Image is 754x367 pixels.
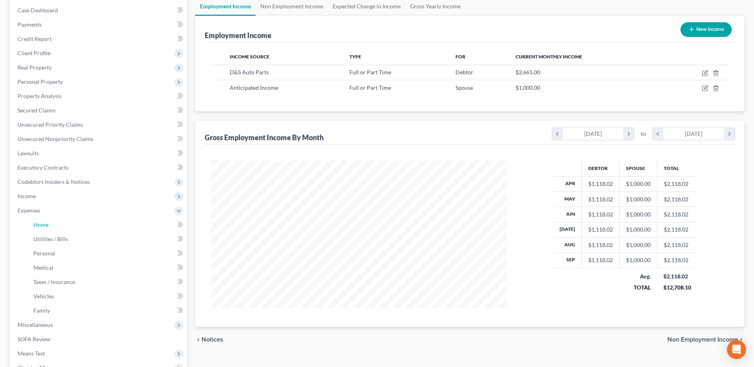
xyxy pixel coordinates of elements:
[17,207,40,214] span: Expenses
[657,191,698,207] td: $2,118.02
[456,84,473,91] span: Spouse
[27,261,187,275] a: Medical
[27,275,187,289] a: Taxes / Insurance
[516,84,540,91] span: $1,000.00
[17,78,63,85] span: Personal Property
[27,218,187,232] a: Home
[553,238,582,253] th: Aug
[11,17,187,32] a: Payments
[657,222,698,237] td: $2,118.02
[727,340,746,359] div: Open Intercom Messenger
[17,135,93,142] span: Unsecured Nonpriority Claims
[17,64,52,71] span: Real Property
[653,128,663,140] i: chevron_left
[205,31,271,40] div: Employment Income
[17,21,42,28] span: Payments
[626,256,651,264] div: $1,000.00
[230,84,278,91] span: Anticipated Income
[17,321,53,328] span: Miscellaneous
[11,89,187,103] a: Property Analysis
[626,180,651,188] div: $1,000.00
[230,69,269,75] span: D&S Auto Parts
[17,35,52,42] span: Credit Report
[17,178,90,185] span: Codebtors Insiders & Notices
[667,336,738,343] span: Non Employment Income
[626,195,651,203] div: $1,000.00
[11,103,187,118] a: Secured Claims
[657,253,698,268] td: $2,118.02
[202,336,223,343] span: Notices
[553,176,582,191] th: Apr
[623,128,634,140] i: chevron_right
[553,191,582,207] th: May
[588,226,613,234] div: $1,118.02
[663,272,691,280] div: $2,118.02
[11,332,187,346] a: SOFA Review
[456,69,473,75] span: Debtor
[349,54,361,60] span: Type
[27,246,187,261] a: Personal
[626,241,651,249] div: $1,000.00
[738,336,744,343] i: chevron_right
[456,54,465,60] span: For
[17,193,36,199] span: Income
[619,160,657,176] th: Spouse
[205,133,324,142] div: Gross Employment Income By Month
[552,128,563,140] i: chevron_left
[657,176,698,191] td: $2,118.02
[588,195,613,203] div: $1,118.02
[17,50,50,56] span: Client Profile
[11,160,187,175] a: Executory Contracts
[11,3,187,17] a: Case Dashboard
[17,336,50,342] span: SOFA Review
[33,250,55,257] span: Personal
[626,211,651,218] div: $1,000.00
[588,211,613,218] div: $1,118.02
[553,222,582,237] th: [DATE]
[563,128,624,140] div: [DATE]
[17,7,58,14] span: Case Dashboard
[17,350,45,357] span: Means Test
[724,128,735,140] i: chevron_right
[230,54,269,60] span: Income Source
[641,130,646,138] span: to
[27,303,187,318] a: Family
[33,221,48,228] span: Home
[17,107,56,114] span: Secured Claims
[581,160,619,176] th: Debtor
[657,238,698,253] td: $2,118.02
[17,93,62,99] span: Property Analysis
[17,150,39,156] span: Lawsuits
[626,226,651,234] div: $1,000.00
[657,207,698,222] td: $2,118.02
[33,264,53,271] span: Medical
[33,307,50,314] span: Family
[195,336,202,343] i: chevron_left
[663,128,724,140] div: [DATE]
[11,146,187,160] a: Lawsuits
[27,289,187,303] a: Vehicles
[27,232,187,246] a: Utilities / Bills
[195,336,223,343] button: chevron_left Notices
[626,272,651,280] div: Avg.
[33,278,75,285] span: Taxes / Insurance
[11,132,187,146] a: Unsecured Nonpriority Claims
[17,121,83,128] span: Unsecured Priority Claims
[588,256,613,264] div: $1,118.02
[626,284,651,292] div: TOTAL
[349,69,391,75] span: Full or Part Time
[349,84,391,91] span: Full or Part Time
[33,293,54,299] span: Vehicles
[11,32,187,46] a: Credit Report
[680,22,732,37] button: New Income
[657,160,698,176] th: Total
[33,236,68,242] span: Utilities / Bills
[553,253,582,268] th: Sep
[516,69,540,75] span: $2,665.00
[663,284,691,292] div: $12,708.10
[588,241,613,249] div: $1,118.02
[553,207,582,222] th: Jun
[17,164,68,171] span: Executory Contracts
[588,180,613,188] div: $1,118.02
[667,336,744,343] button: Non Employment Income chevron_right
